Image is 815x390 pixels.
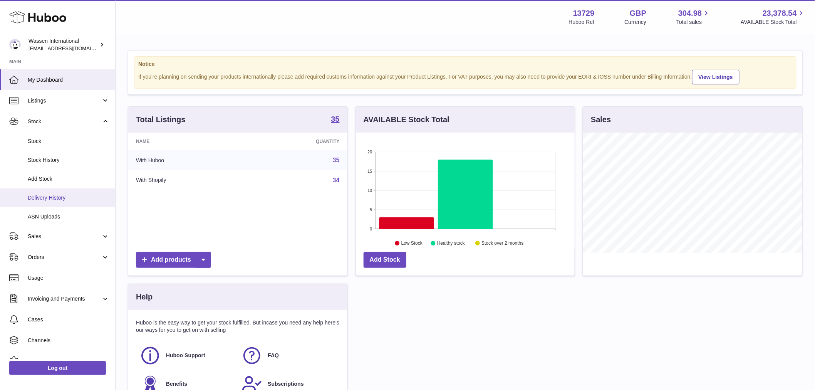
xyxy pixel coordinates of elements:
[625,18,647,26] div: Currency
[138,69,792,84] div: If you're planning on sending your products internationally please add required customs informati...
[401,241,423,246] text: Low Stock
[367,188,372,193] text: 10
[591,114,611,125] h3: Sales
[138,61,792,68] strong: Notice
[28,194,109,202] span: Delivery History
[128,150,247,170] td: With Huboo
[370,227,372,231] text: 0
[569,18,595,26] div: Huboo Ref
[136,292,153,302] h3: Help
[28,213,109,220] span: ASN Uploads
[367,150,372,154] text: 20
[370,207,372,212] text: 5
[331,115,339,123] strong: 35
[763,8,797,18] span: 23,378.54
[741,18,806,26] span: AVAILABLE Stock Total
[331,115,339,124] a: 35
[481,241,523,246] text: Stock over 2 months
[28,233,101,240] span: Sales
[367,169,372,173] text: 15
[333,157,340,163] a: 35
[28,175,109,183] span: Add Stock
[28,316,109,323] span: Cases
[136,114,186,125] h3: Total Listings
[28,97,101,104] span: Listings
[676,8,711,26] a: 304.98 Total sales
[678,8,702,18] span: 304.98
[364,114,449,125] h3: AVAILABLE Stock Total
[136,252,211,268] a: Add products
[437,241,465,246] text: Healthy stock
[28,138,109,145] span: Stock
[140,345,234,366] a: Huboo Support
[692,70,740,84] a: View Listings
[676,18,711,26] span: Total sales
[166,352,205,359] span: Huboo Support
[573,8,595,18] strong: 13729
[28,254,101,261] span: Orders
[9,39,21,50] img: internalAdmin-13729@internal.huboo.com
[364,252,406,268] a: Add Stock
[247,133,347,150] th: Quantity
[28,156,109,164] span: Stock History
[128,133,247,150] th: Name
[630,8,646,18] strong: GBP
[28,274,109,282] span: Usage
[29,45,113,51] span: [EMAIL_ADDRESS][DOMAIN_NAME]
[28,76,109,84] span: My Dashboard
[28,358,109,365] span: Settings
[136,319,340,334] p: Huboo is the easy way to get your stock fulfilled. But incase you need any help here's our ways f...
[333,177,340,183] a: 34
[268,380,304,388] span: Subscriptions
[9,361,106,375] a: Log out
[28,337,109,344] span: Channels
[28,118,101,125] span: Stock
[166,380,187,388] span: Benefits
[128,170,247,190] td: With Shopify
[268,352,279,359] span: FAQ
[241,345,335,366] a: FAQ
[741,8,806,26] a: 23,378.54 AVAILABLE Stock Total
[29,37,98,52] div: Wassen International
[28,295,101,303] span: Invoicing and Payments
